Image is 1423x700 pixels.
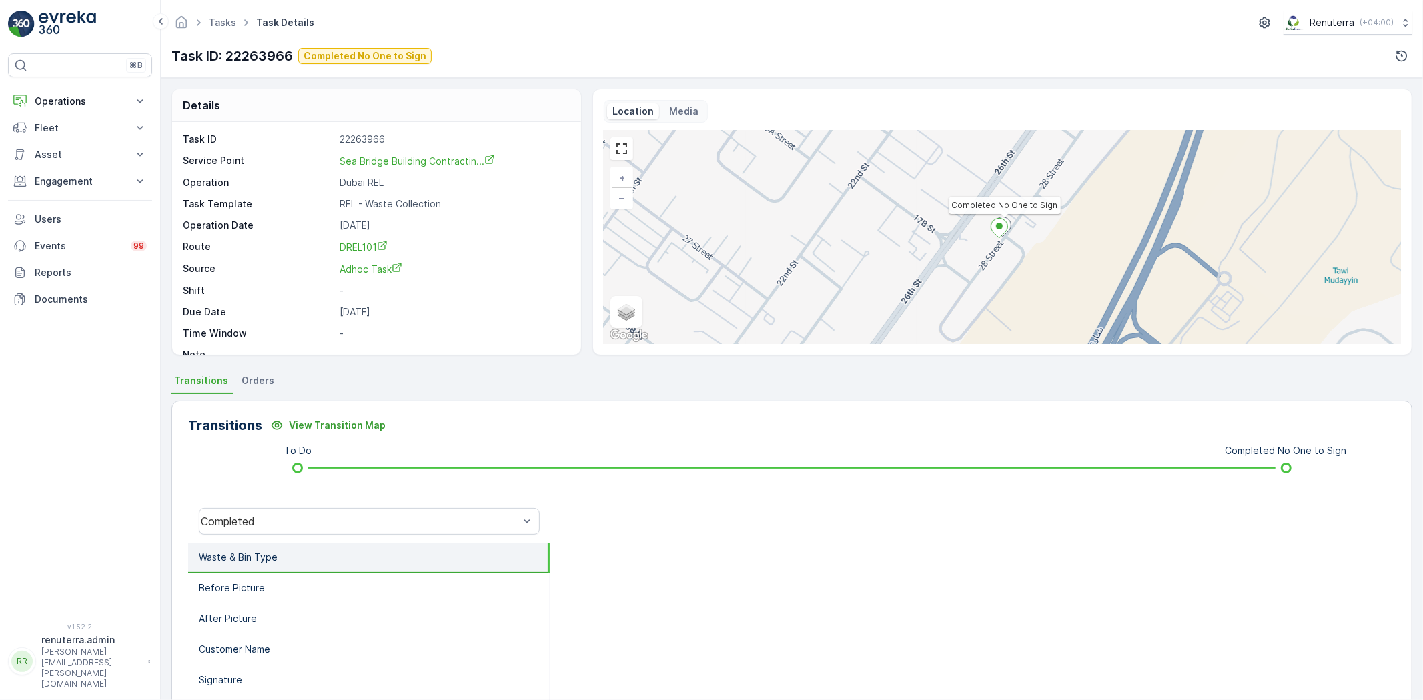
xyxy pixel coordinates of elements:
[183,154,334,168] p: Service Point
[199,643,270,656] p: Customer Name
[129,60,143,71] p: ⌘B
[183,176,334,189] p: Operation
[340,197,567,211] p: REL - Waste Collection
[199,581,265,595] p: Before Picture
[1284,15,1304,30] img: Screenshot_2024-07-26_at_13.33.01.png
[607,327,651,344] a: Open this area in Google Maps (opens a new window)
[1360,17,1394,28] p: ( +04:00 )
[1310,16,1354,29] p: Renuterra
[619,172,625,183] span: +
[340,262,567,276] a: Adhoc Task
[8,168,152,195] button: Engagement
[8,88,152,115] button: Operations
[183,240,334,254] p: Route
[8,633,152,689] button: RRrenuterra.admin[PERSON_NAME][EMAIL_ADDRESS][PERSON_NAME][DOMAIN_NAME]
[8,206,152,233] a: Users
[618,192,625,203] span: −
[612,168,632,188] a: Zoom In
[340,240,567,254] a: DREL101
[8,11,35,37] img: logo
[612,139,632,159] a: View Fullscreen
[201,515,519,527] div: Completed
[35,121,125,135] p: Fleet
[340,327,567,340] p: -
[289,419,386,432] p: View Transition Map
[340,284,567,297] p: -
[8,141,152,168] button: Asset
[340,176,567,189] p: Dubai REL
[8,623,152,631] span: v 1.52.2
[183,97,220,113] p: Details
[612,188,632,208] a: Zoom Out
[8,233,152,259] a: Events99
[340,219,567,232] p: [DATE]
[183,133,334,146] p: Task ID
[183,348,334,361] p: Note
[612,297,641,327] a: Layers
[39,11,96,37] img: logo_light-DOdMpM7g.png
[254,16,317,29] span: Task Details
[340,154,495,167] a: Sea Bridge Building Contractin...
[174,374,228,387] span: Transitions
[1284,11,1412,35] button: Renuterra(+04:00)
[199,673,242,687] p: Signature
[607,327,651,344] img: Google
[340,305,567,319] p: [DATE]
[242,374,274,387] span: Orders
[8,115,152,141] button: Fleet
[35,213,147,226] p: Users
[35,175,125,188] p: Engagement
[670,105,699,118] p: Media
[183,284,334,297] p: Shift
[340,155,495,167] span: Sea Bridge Building Contractin...
[11,651,33,672] div: RR
[183,197,334,211] p: Task Template
[199,612,257,625] p: After Picture
[35,293,147,306] p: Documents
[340,348,567,361] p: -
[209,17,236,28] a: Tasks
[612,105,654,118] p: Location
[35,266,147,279] p: Reports
[41,633,141,647] p: renuterra.admin
[1226,444,1347,457] p: Completed No One to Sign
[262,415,394,436] button: View Transition Map
[174,20,189,31] a: Homepage
[35,239,123,253] p: Events
[8,259,152,286] a: Reports
[340,241,388,253] span: DREL101
[298,48,432,64] button: Completed No One to Sign
[171,46,293,66] p: Task ID: 22263966
[304,49,426,63] p: Completed No One to Sign
[35,148,125,161] p: Asset
[35,95,125,108] p: Operations
[183,219,334,232] p: Operation Date
[284,444,312,457] p: To Do
[199,551,278,564] p: Waste & Bin Type
[8,286,152,313] a: Documents
[133,241,144,251] p: 99
[183,262,334,276] p: Source
[188,415,262,435] p: Transitions
[183,327,334,340] p: Time Window
[340,263,402,275] span: Adhoc Task
[340,133,567,146] p: 22263966
[41,647,141,689] p: [PERSON_NAME][EMAIL_ADDRESS][PERSON_NAME][DOMAIN_NAME]
[183,305,334,319] p: Due Date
